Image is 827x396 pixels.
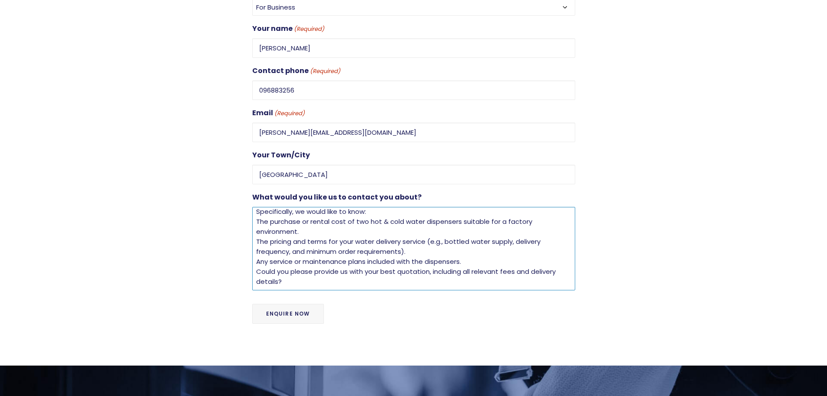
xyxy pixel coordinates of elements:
[309,67,340,77] span: (Required)
[770,339,815,384] iframe: Chatbot
[252,149,310,161] label: Your Town/City
[252,65,340,77] label: Contact phone
[252,304,324,324] input: Enquire Now
[273,109,305,119] span: (Required)
[252,191,422,203] label: What would you like us to contact you about?
[252,23,324,35] label: Your name
[252,107,305,119] label: Email
[293,24,324,34] span: (Required)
